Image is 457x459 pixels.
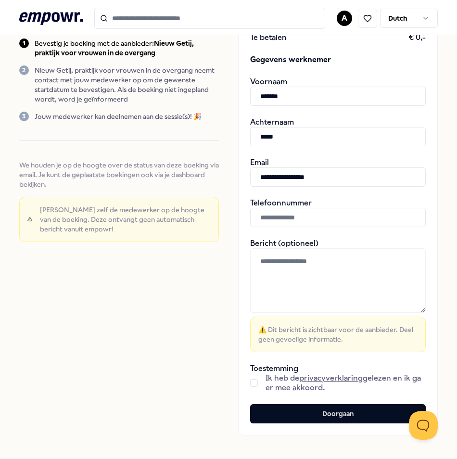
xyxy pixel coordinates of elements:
[409,411,438,440] iframe: Help Scout Beacon - Open
[94,8,326,29] input: Search for products, categories or subcategories
[250,33,287,42] span: Te betalen
[299,373,363,382] a: privacyverklaring
[35,65,219,104] p: Nieuw Getij, praktijk voor vrouwen in de overgang neemt contact met jouw medewerker op om de gewe...
[250,158,426,187] div: Email
[19,65,29,75] div: 2
[19,112,29,121] div: 3
[250,404,426,423] button: Doorgaan
[337,11,352,26] button: A
[250,198,426,227] div: Telefoonnummer
[35,38,219,58] p: Bevestig je boeking met de aanbieder:
[266,373,426,393] span: Ik heb de gelezen en ik ga er mee akkoord.
[250,77,426,106] div: Voornaam
[250,364,426,393] div: Toestemming
[408,33,426,42] span: € 0,-
[250,239,426,352] div: Bericht (optioneel)
[19,38,29,48] div: 1
[250,117,426,146] div: Achternaam
[250,54,426,65] span: Gegevens werknemer
[19,160,219,189] span: We houden je op de hoogte over de status van deze boeking via email. Je kunt de geplaatste boekin...
[35,112,202,121] p: Jouw medewerker kan deelnemen aan de sessie(s)! 🎉
[40,205,211,234] span: [PERSON_NAME] zelf de medewerker op de hoogte van de boeking. Deze ontvangt geen automatisch beri...
[258,325,418,344] span: ⚠️ Dit bericht is zichtbaar voor de aanbieder. Deel geen gevoelige informatie.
